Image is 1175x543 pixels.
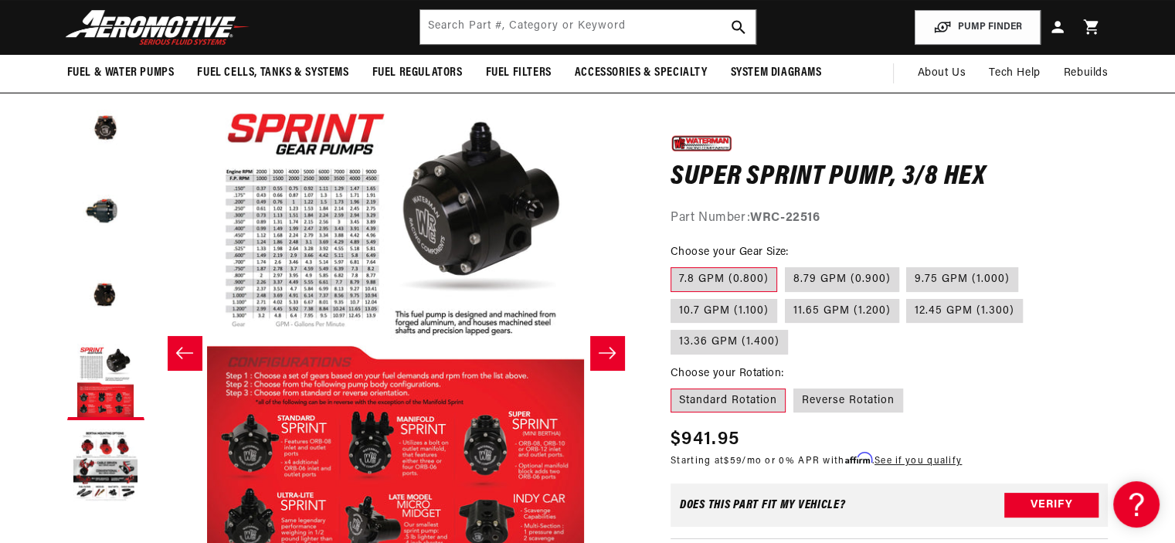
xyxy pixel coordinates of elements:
[917,67,966,79] span: About Us
[977,55,1051,92] summary: Tech Help
[731,65,822,81] span: System Diagrams
[671,165,1109,190] h1: Super Sprint Pump, 3/8 Hex
[67,173,144,250] button: Load image 2 in gallery view
[906,267,1018,292] label: 9.75 GPM (1.000)
[671,298,777,323] label: 10.7 GPM (1.100)
[671,209,1109,229] div: Part Number:
[845,453,872,464] span: Affirm
[874,456,962,466] a: See if you qualify - Learn more about Affirm Financing (opens in modal)
[1052,55,1120,92] summary: Rebuilds
[590,336,624,370] button: Slide right
[680,499,846,511] div: Does This part fit My vehicle?
[671,453,962,468] p: Starting at /mo or 0% APR with .
[56,55,186,91] summary: Fuel & Water Pumps
[793,388,903,412] label: Reverse Rotation
[724,456,742,466] span: $59
[361,55,474,91] summary: Fuel Regulators
[671,244,790,260] legend: Choose your Gear Size:
[168,336,202,370] button: Slide left
[915,10,1041,45] button: PUMP FINDER
[67,428,144,505] button: Load image 5 in gallery view
[671,267,777,292] label: 7.8 GPM (0.800)
[906,298,1023,323] label: 12.45 GPM (1.300)
[1064,65,1109,82] span: Rebuilds
[671,426,739,453] span: $941.95
[671,388,786,412] label: Standard Rotation
[785,298,899,323] label: 11.65 GPM (1.200)
[989,65,1040,82] span: Tech Help
[420,10,756,44] input: Search by Part Number, Category or Keyword
[67,258,144,335] button: Load image 3 in gallery view
[1004,493,1099,518] button: Verify
[486,65,552,81] span: Fuel Filters
[563,55,719,91] summary: Accessories & Specialty
[671,365,785,381] legend: Choose your Rotation:
[905,55,977,92] a: About Us
[372,65,463,81] span: Fuel Regulators
[197,65,348,81] span: Fuel Cells, Tanks & Systems
[750,212,820,224] strong: WRC-22516
[671,330,788,355] label: 13.36 GPM (1.400)
[575,65,708,81] span: Accessories & Specialty
[67,343,144,420] button: Load image 4 in gallery view
[67,88,144,165] button: Load image 1 in gallery view
[722,10,756,44] button: search button
[185,55,360,91] summary: Fuel Cells, Tanks & Systems
[61,9,254,46] img: Aeromotive
[67,65,175,81] span: Fuel & Water Pumps
[719,55,834,91] summary: System Diagrams
[785,267,899,292] label: 8.79 GPM (0.900)
[474,55,563,91] summary: Fuel Filters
